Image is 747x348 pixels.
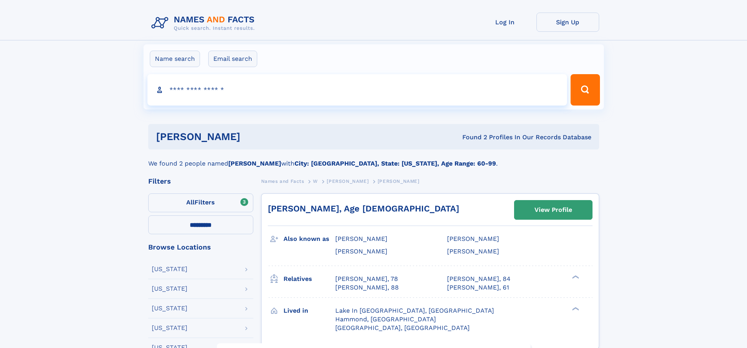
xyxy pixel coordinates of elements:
[147,74,567,106] input: search input
[268,204,459,213] a: [PERSON_NAME], Age [DEMOGRAPHIC_DATA]
[228,160,281,167] b: [PERSON_NAME]
[335,315,436,323] span: Hammond, [GEOGRAPHIC_DATA]
[327,179,369,184] span: [PERSON_NAME]
[284,232,335,246] h3: Also known as
[327,176,369,186] a: [PERSON_NAME]
[261,176,304,186] a: Names and Facts
[335,283,399,292] a: [PERSON_NAME], 88
[152,286,187,292] div: [US_STATE]
[447,235,499,242] span: [PERSON_NAME]
[156,132,351,142] h1: [PERSON_NAME]
[447,248,499,255] span: [PERSON_NAME]
[150,51,200,67] label: Name search
[148,178,253,185] div: Filters
[313,179,318,184] span: W
[571,74,600,106] button: Search Button
[152,325,187,331] div: [US_STATE]
[351,133,591,142] div: Found 2 Profiles In Our Records Database
[148,13,261,34] img: Logo Names and Facts
[152,266,187,272] div: [US_STATE]
[335,307,494,314] span: Lake In [GEOGRAPHIC_DATA], [GEOGRAPHIC_DATA]
[148,193,253,212] label: Filters
[570,306,580,311] div: ❯
[148,149,599,168] div: We found 2 people named with .
[284,272,335,286] h3: Relatives
[536,13,599,32] a: Sign Up
[570,274,580,279] div: ❯
[335,275,398,283] a: [PERSON_NAME], 78
[474,13,536,32] a: Log In
[514,200,592,219] a: View Profile
[534,201,572,219] div: View Profile
[447,275,511,283] a: [PERSON_NAME], 84
[284,304,335,317] h3: Lived in
[447,283,509,292] a: [PERSON_NAME], 61
[335,248,387,255] span: [PERSON_NAME]
[186,199,194,206] span: All
[208,51,257,67] label: Email search
[313,176,318,186] a: W
[148,244,253,251] div: Browse Locations
[335,235,387,242] span: [PERSON_NAME]
[378,179,420,184] span: [PERSON_NAME]
[152,305,187,312] div: [US_STATE]
[335,324,470,332] span: [GEOGRAPHIC_DATA], [GEOGRAPHIC_DATA]
[294,160,496,167] b: City: [GEOGRAPHIC_DATA], State: [US_STATE], Age Range: 60-99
